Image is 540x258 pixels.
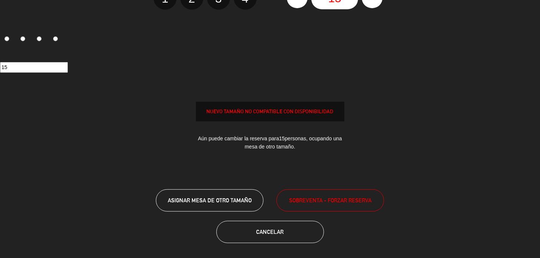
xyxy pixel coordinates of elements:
[16,33,33,46] label: 2
[196,107,344,116] div: NUEVO TAMAÑO NO COMPATIBLE CON DISPONIBILIDAD
[289,196,372,205] span: SOBREVENTA - FORZAR RESERVA
[276,189,384,212] button: SOBREVENTA - FORZAR RESERVA
[20,36,25,41] input: 2
[49,33,65,46] label: 4
[4,36,9,41] input: 1
[279,135,285,141] span: 15
[196,129,344,157] div: Aún puede cambiar la reserva para personas, ocupando una mesa de otro tamaño.
[256,229,284,235] span: Cancelar
[156,189,264,212] button: ASIGNAR MESA DE OTRO TAMAÑO
[216,221,324,243] button: Cancelar
[53,36,58,41] input: 4
[33,33,49,46] label: 3
[168,197,252,203] span: ASIGNAR MESA DE OTRO TAMAÑO
[37,36,42,41] input: 3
